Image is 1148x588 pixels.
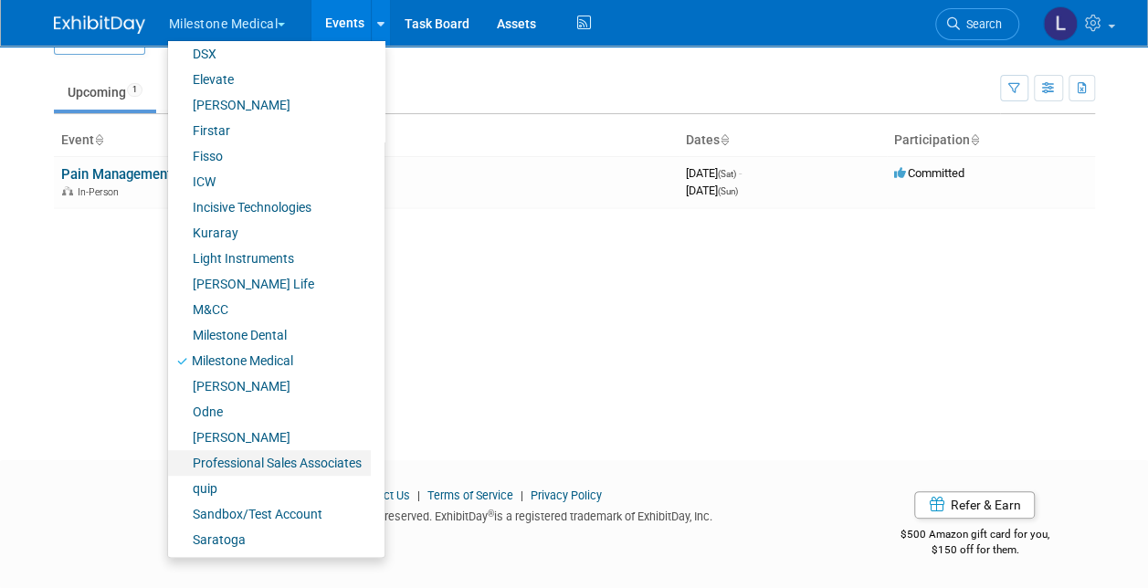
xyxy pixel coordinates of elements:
a: Odne [168,399,371,425]
span: 1 [127,83,142,97]
a: [PERSON_NAME] [168,373,371,399]
th: Participation [887,125,1095,156]
span: - [739,166,742,180]
a: Sort by Start Date [720,132,729,147]
a: M&CC [168,297,371,322]
a: DSX [168,41,371,67]
span: Committed [894,166,964,180]
span: | [413,488,425,502]
a: Light Instruments [168,246,371,271]
span: (Sun) [718,186,738,196]
a: Search [935,8,1019,40]
div: $150 off for them. [855,542,1095,558]
span: | [516,488,528,502]
a: Firstar [168,118,371,143]
a: [PERSON_NAME] Life [168,271,371,297]
a: [PERSON_NAME] [168,425,371,450]
span: [DATE] [686,166,742,180]
div: $500 Amazon gift card for you, [855,515,1095,557]
span: (Sat) [718,169,736,179]
sup: ® [488,509,494,519]
a: [PERSON_NAME] [168,92,371,118]
a: Professional Sales Associates [168,450,371,476]
a: SuperMouth [168,552,371,578]
a: Privacy Policy [531,488,602,502]
a: Incisive Technologies [168,194,371,220]
div: Copyright © 2025 ExhibitDay, Inc. All rights reserved. ExhibitDay is a registered trademark of Ex... [54,504,828,525]
img: ExhibitDay [54,16,145,34]
a: Sort by Event Name [94,132,103,147]
a: ICW [168,169,371,194]
img: In-Person Event [62,186,73,195]
a: Saratoga [168,527,371,552]
a: Refer & Earn [914,491,1035,519]
span: [DATE] [686,184,738,197]
a: quip [168,476,371,501]
a: Fisso [168,143,371,169]
img: Lori Stewart [1043,6,1078,41]
a: Terms of Service [427,488,513,502]
a: Milestone Dental [168,322,371,348]
a: Pain Management IEP 98142-2025 Milestone Medical [61,166,385,183]
th: Event [54,125,679,156]
a: Elevate [168,67,371,92]
a: Milestone Medical [168,348,371,373]
span: In-Person [78,186,124,198]
a: Past37 [160,75,235,110]
a: Kuraray [168,220,371,246]
span: Search [960,17,1002,31]
a: Sort by Participation Type [970,132,979,147]
th: Dates [679,125,887,156]
a: Sandbox/Test Account [168,501,371,527]
a: Upcoming1 [54,75,156,110]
